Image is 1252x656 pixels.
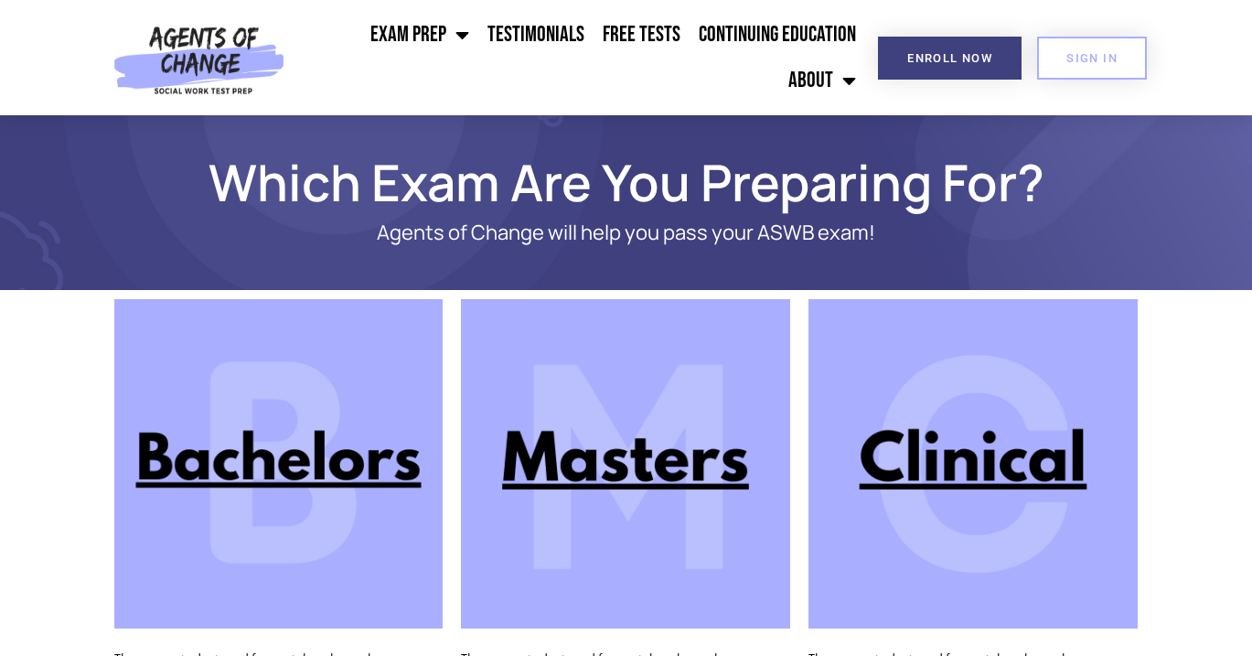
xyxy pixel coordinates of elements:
a: SIGN IN [1037,37,1147,80]
a: Continuing Education [690,12,865,58]
a: Enroll Now [878,37,1022,80]
a: Exam Prep [361,12,478,58]
span: SIGN IN [1066,52,1118,64]
a: About [779,58,865,103]
h1: Which Exam Are You Preparing For? [105,161,1148,203]
p: Agents of Change will help you pass your ASWB exam! [178,221,1075,244]
nav: Menu [293,12,865,103]
span: Enroll Now [907,52,992,64]
a: Testimonials [478,12,594,58]
a: Free Tests [594,12,690,58]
